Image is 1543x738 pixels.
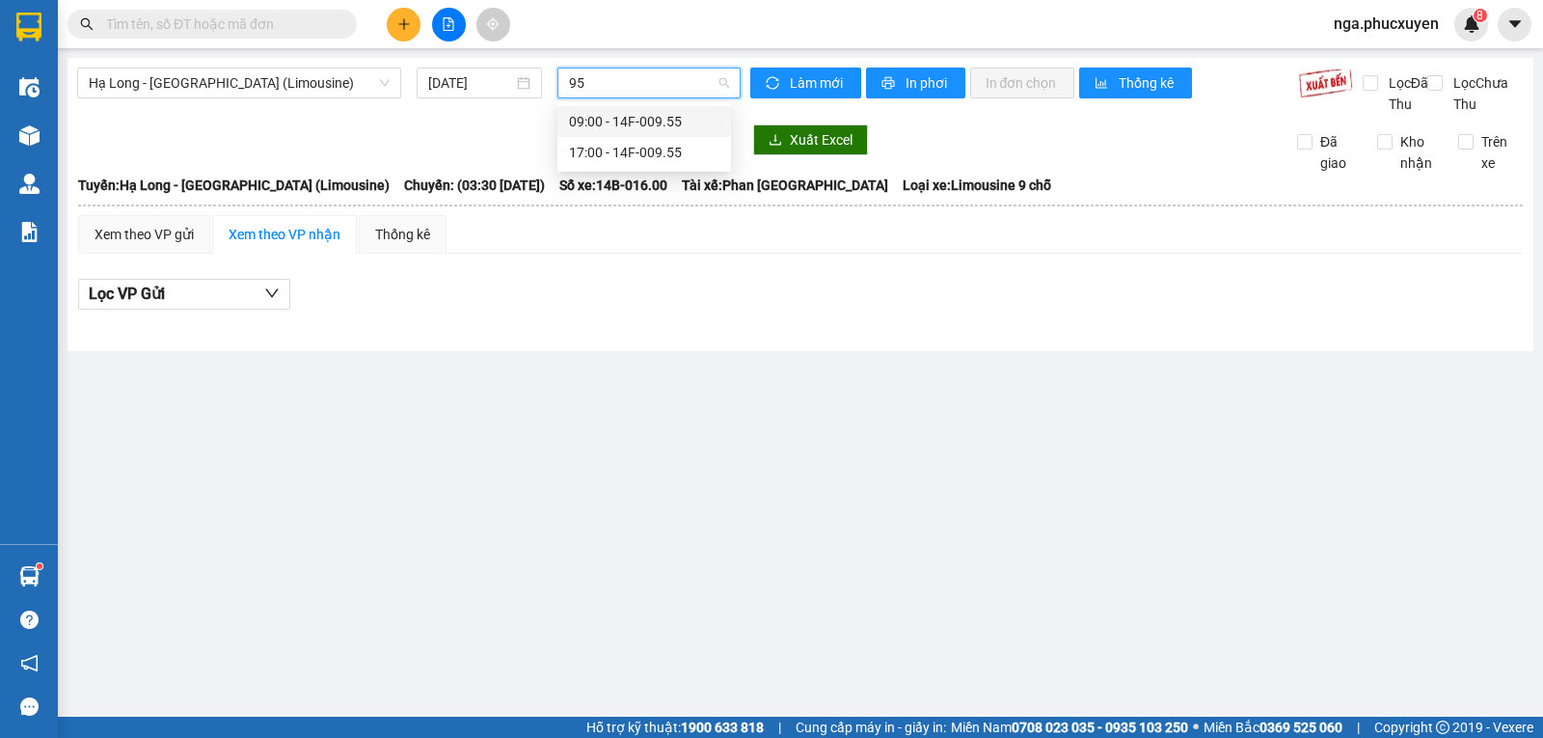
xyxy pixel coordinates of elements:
[682,175,888,196] span: Tài xế: Phan [GEOGRAPHIC_DATA]
[1119,72,1177,94] span: Thống kê
[89,282,165,306] span: Lọc VP Gửi
[1012,720,1188,735] strong: 0708 023 035 - 0935 103 250
[432,8,466,41] button: file-add
[586,717,764,738] span: Hỗ trợ kỹ thuật:
[1476,9,1483,22] span: 8
[20,697,39,716] span: message
[766,76,782,92] span: sync
[1313,131,1363,174] span: Đã giao
[20,654,39,672] span: notification
[387,8,420,41] button: plus
[1436,721,1449,734] span: copyright
[778,717,781,738] span: |
[559,175,667,196] span: Số xe: 14B-016.00
[753,124,868,155] button: downloadXuất Excel
[80,17,94,31] span: search
[375,224,430,245] div: Thống kê
[16,13,41,41] img: logo-vxr
[1318,12,1454,36] span: nga.phucxuyen
[951,717,1188,738] span: Miền Nam
[750,68,861,98] button: syncLàm mới
[19,222,40,242] img: solution-icon
[229,224,340,245] div: Xem theo VP nhận
[1357,717,1360,738] span: |
[89,68,390,97] span: Hạ Long - Hà Nội (Limousine)
[1079,68,1192,98] button: bar-chartThống kê
[1298,68,1353,98] img: 9k=
[1506,15,1524,33] span: caret-down
[78,279,290,310] button: Lọc VP Gửi
[1259,720,1342,735] strong: 0369 525 060
[1446,72,1524,115] span: Lọc Chưa Thu
[903,175,1051,196] span: Loại xe: Limousine 9 chỗ
[106,14,334,35] input: Tìm tên, số ĐT hoặc mã đơn
[1204,717,1342,738] span: Miền Bắc
[1463,15,1480,33] img: icon-new-feature
[790,72,846,94] span: Làm mới
[397,17,411,31] span: plus
[1393,131,1443,174] span: Kho nhận
[1095,76,1111,92] span: bar-chart
[37,563,42,569] sup: 1
[681,720,764,735] strong: 1900 633 818
[1474,131,1524,174] span: Trên xe
[569,142,719,163] div: 17:00 - 14F-009.55
[476,8,510,41] button: aim
[1193,724,1199,731] span: ⚪️
[428,72,514,94] input: 12/10/2025
[404,175,545,196] span: Chuyến: (03:30 [DATE])
[1474,9,1487,22] sup: 8
[19,125,40,146] img: warehouse-icon
[970,68,1075,98] button: In đơn chọn
[19,77,40,97] img: warehouse-icon
[78,178,390,193] b: Tuyến: Hạ Long - [GEOGRAPHIC_DATA] (Limousine)
[866,68,965,98] button: printerIn phơi
[95,224,194,245] div: Xem theo VP gửi
[796,717,946,738] span: Cung cấp máy in - giấy in:
[569,111,719,132] div: 09:00 - 14F-009.55
[264,286,280,301] span: down
[20,611,39,629] span: question-circle
[442,17,455,31] span: file-add
[19,174,40,194] img: warehouse-icon
[1381,72,1431,115] span: Lọc Đã Thu
[906,72,950,94] span: In phơi
[881,76,898,92] span: printer
[1498,8,1531,41] button: caret-down
[19,566,40,587] img: warehouse-icon
[486,17,500,31] span: aim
